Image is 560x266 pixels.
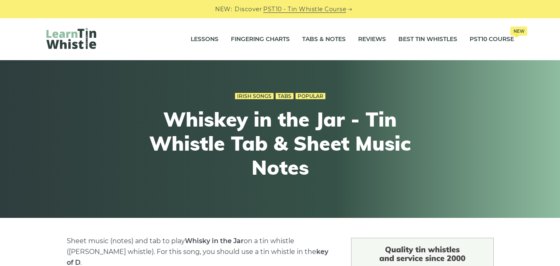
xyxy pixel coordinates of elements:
[510,27,527,36] span: New
[128,107,433,179] h1: Whiskey in the Jar - Tin Whistle Tab & Sheet Music Notes
[470,29,514,50] a: PST10 CourseNew
[296,93,325,100] a: Popular
[276,93,293,100] a: Tabs
[191,29,218,50] a: Lessons
[185,237,244,245] strong: Whisky in the Jar
[231,29,290,50] a: Fingering Charts
[398,29,457,50] a: Best Tin Whistles
[235,93,274,100] a: Irish Songs
[358,29,386,50] a: Reviews
[46,28,96,49] img: LearnTinWhistle.com
[302,29,346,50] a: Tabs & Notes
